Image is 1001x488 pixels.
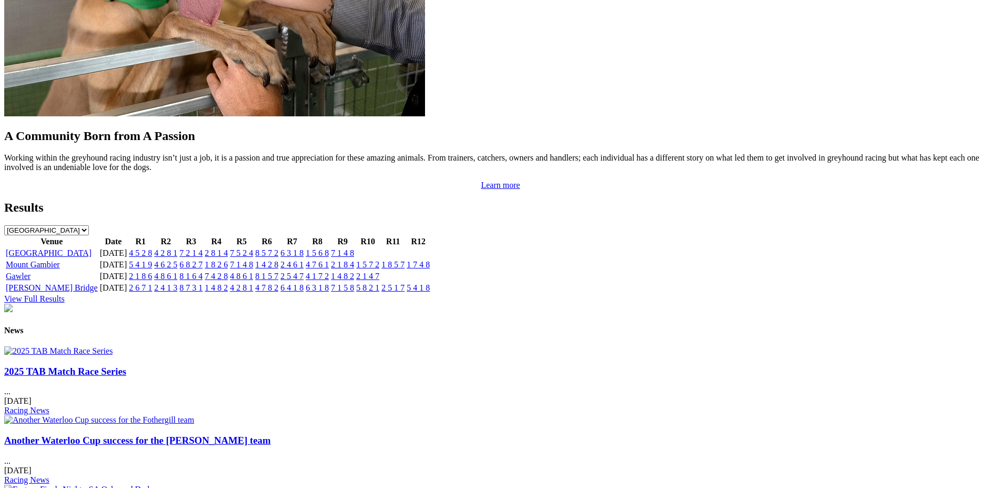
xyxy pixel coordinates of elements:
th: R12 [406,236,430,247]
a: 4 5 2 8 [129,248,152,257]
a: 4 8 6 1 [154,272,177,281]
td: [DATE] [99,283,128,293]
a: 5 8 2 1 [356,283,379,292]
td: [DATE] [99,248,128,258]
h2: A Community Born from A Passion [4,129,997,143]
a: 4 7 6 1 [306,260,329,269]
th: R4 [204,236,228,247]
a: 6 3 1 8 [306,283,329,292]
a: View Full Results [4,294,65,303]
p: Working within the greyhound racing industry isn’t just a job, it is a passion and true appreciat... [4,153,997,172]
a: 6 8 2 7 [179,260,203,269]
a: 4 6 2 5 [154,260,177,269]
a: [PERSON_NAME] Bridge [6,283,98,292]
a: Racing News [4,475,49,484]
a: Gawler [6,272,31,281]
a: 7 1 4 8 [331,248,354,257]
a: 1 4 2 8 [255,260,278,269]
a: 2 1 8 6 [129,272,152,281]
a: 2 6 7 1 [129,283,152,292]
a: 1 8 2 6 [205,260,228,269]
th: R11 [381,236,405,247]
a: 8 1 6 4 [179,272,203,281]
a: 1 8 5 7 [381,260,405,269]
td: [DATE] [99,260,128,270]
a: 7 2 1 4 [179,248,203,257]
th: Date [99,236,128,247]
a: 6 3 1 8 [280,248,304,257]
a: 4 2 8 1 [230,283,253,292]
a: Racing News [4,406,49,415]
a: 8 5 7 2 [255,248,278,257]
a: 2 8 1 4 [205,248,228,257]
a: 1 5 6 8 [306,248,329,257]
a: 2 1 4 7 [356,272,379,281]
a: [GEOGRAPHIC_DATA] [6,248,92,257]
th: R7 [280,236,304,247]
a: 5 4 1 8 [407,283,430,292]
a: 4 8 6 1 [230,272,253,281]
a: Mount Gambier [6,260,60,269]
img: chasers_homepage.jpg [4,304,13,312]
th: Venue [5,236,98,247]
div: ... [4,366,997,416]
h4: News [4,326,997,335]
a: 6 4 1 8 [280,283,304,292]
th: R10 [356,236,380,247]
th: R1 [128,236,153,247]
a: 2 5 1 7 [381,283,405,292]
a: 2 5 4 7 [280,272,304,281]
a: 4 1 7 2 [306,272,329,281]
img: Another Waterloo Cup success for the Fothergill team [4,415,194,425]
div: ... [4,435,997,485]
th: R5 [229,236,254,247]
a: 8 1 5 7 [255,272,278,281]
a: 7 5 2 4 [230,248,253,257]
th: R9 [330,236,355,247]
th: R3 [179,236,203,247]
a: Another Waterloo Cup success for the [PERSON_NAME] team [4,435,271,446]
h2: Results [4,201,997,215]
a: 2 4 6 1 [280,260,304,269]
a: 7 4 2 8 [205,272,228,281]
a: Learn more [481,181,520,190]
a: 8 7 3 1 [179,283,203,292]
img: 2025 TAB Match Race Series [4,346,113,356]
a: 1 5 7 2 [356,260,379,269]
th: R2 [154,236,178,247]
a: 7 1 4 8 [230,260,253,269]
th: R8 [305,236,329,247]
th: R6 [255,236,279,247]
a: 1 4 8 2 [331,272,354,281]
span: [DATE] [4,396,32,405]
a: 4 7 8 2 [255,283,278,292]
a: 4 2 8 1 [154,248,177,257]
a: 2 4 1 3 [154,283,177,292]
span: [DATE] [4,466,32,475]
a: 7 1 5 8 [331,283,354,292]
a: 2 1 8 4 [331,260,354,269]
a: 1 7 4 8 [407,260,430,269]
a: 2025 TAB Match Race Series [4,366,126,377]
td: [DATE] [99,271,128,282]
a: 5 4 1 9 [129,260,152,269]
a: 1 4 8 2 [205,283,228,292]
